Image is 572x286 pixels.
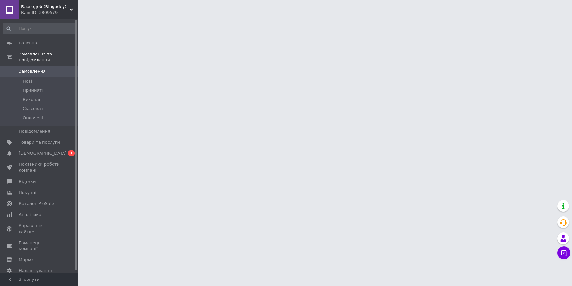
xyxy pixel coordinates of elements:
[19,150,67,156] span: [DEMOGRAPHIC_DATA]
[19,240,60,252] span: Гаманець компанії
[23,106,45,112] span: Скасовані
[19,51,78,63] span: Замовлення та повідомлення
[19,128,50,134] span: Повідомлення
[21,4,70,10] span: Благодей (Blagodey)
[23,97,43,102] span: Виконані
[21,10,78,16] div: Ваш ID: 3809579
[19,212,41,218] span: Аналітика
[19,40,37,46] span: Головна
[23,78,32,84] span: Нові
[19,161,60,173] span: Показники роботи компанії
[68,150,75,156] span: 1
[19,190,36,196] span: Покупці
[3,23,76,34] input: Пошук
[19,223,60,234] span: Управління сайтом
[19,257,35,263] span: Маркет
[19,201,54,207] span: Каталог ProSale
[23,115,43,121] span: Оплачені
[23,88,43,93] span: Прийняті
[557,246,570,259] button: Чат з покупцем
[19,68,46,74] span: Замовлення
[19,179,36,185] span: Відгуки
[19,268,52,274] span: Налаштування
[19,139,60,145] span: Товари та послуги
